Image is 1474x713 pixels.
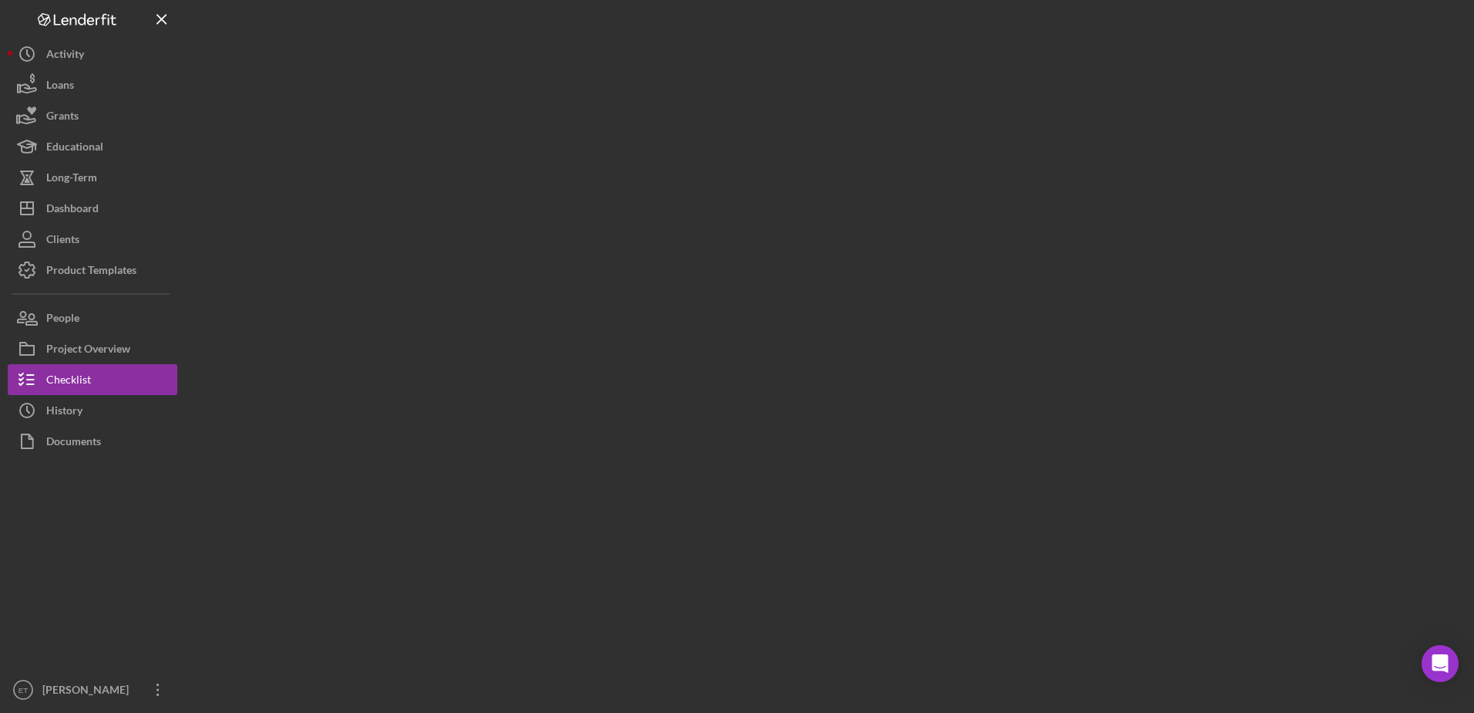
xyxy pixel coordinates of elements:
div: Grants [46,100,79,135]
div: Educational [46,131,103,166]
div: Product Templates [46,255,136,289]
text: ET [19,686,28,694]
button: Loans [8,69,177,100]
div: [PERSON_NAME] [39,674,139,709]
button: History [8,395,177,426]
button: People [8,302,177,333]
button: Checklist [8,364,177,395]
button: Dashboard [8,193,177,224]
button: Long-Term [8,162,177,193]
div: Checklist [46,364,91,399]
div: People [46,302,79,337]
div: Dashboard [46,193,99,228]
div: Clients [46,224,79,259]
div: History [46,395,82,430]
div: Loans [46,69,74,104]
button: Documents [8,426,177,457]
div: Documents [46,426,101,461]
button: Grants [8,100,177,131]
button: ET[PERSON_NAME] [8,674,177,705]
button: Project Overview [8,333,177,364]
div: Project Overview [46,333,130,368]
div: Open Intercom Messenger [1422,645,1459,682]
button: Activity [8,39,177,69]
div: Long-Term [46,162,97,197]
button: Product Templates [8,255,177,286]
button: Clients [8,224,177,255]
button: Educational [8,131,177,162]
div: Activity [46,39,84,73]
